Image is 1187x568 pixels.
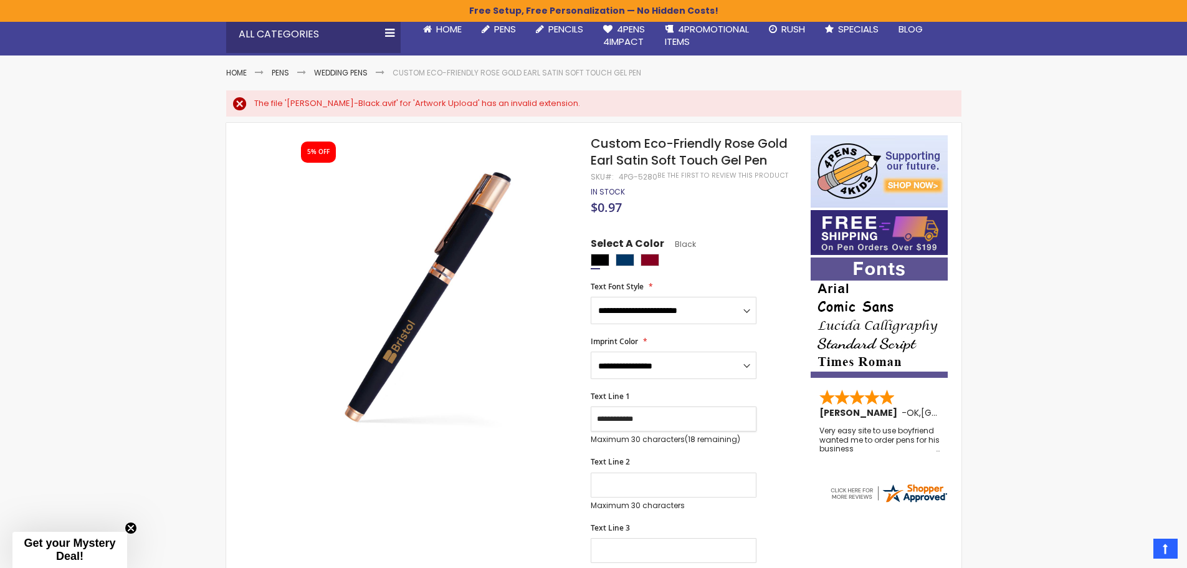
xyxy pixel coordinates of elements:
a: Be the first to review this product [657,171,788,180]
span: 4PROMOTIONAL ITEMS [665,22,749,48]
span: Custom Eco-Friendly Rose Gold Earl Satin Soft Touch Gel Pen [591,135,788,169]
span: Text Line 2 [591,456,630,467]
a: 4pens.com certificate URL [829,496,948,507]
span: [GEOGRAPHIC_DATA] [921,407,1013,419]
li: Custom Eco-Friendly Rose Gold Earl Satin Soft Touch Gel Pen [393,68,641,78]
span: Specials [838,22,879,36]
span: OK [907,407,919,419]
p: Maximum 30 characters [591,501,756,511]
a: Blog [889,16,933,43]
div: Availability [591,187,625,197]
span: 4Pens 4impact [603,22,645,48]
span: Home [436,22,462,36]
img: 4pens.com widget logo [829,482,948,504]
img: font-personalization-examples [811,258,948,378]
span: $0.97 [591,199,622,216]
span: Get your Mystery Deal! [24,537,115,562]
a: 4Pens4impact [593,16,655,56]
span: Pencils [548,22,583,36]
img: 4pens 4 kids [811,135,948,208]
strong: SKU [591,171,614,182]
div: 4PG-5280 [619,172,657,182]
a: Rush [759,16,815,43]
div: Navy Blue [616,254,634,266]
div: Burgundy [641,254,659,266]
div: 5% OFF [307,148,330,156]
span: Black [664,239,696,249]
div: Black [591,254,609,266]
span: (18 remaining) [685,434,740,445]
a: Top [1153,539,1178,559]
img: Free shipping on orders over $199 [811,210,948,255]
a: Pens [472,16,526,43]
span: Text Font Style [591,281,644,292]
a: Wedding Pens [314,67,368,78]
div: The file '[PERSON_NAME]-Black.avif' for 'Artwork Upload' has an invalid extension. [254,98,949,109]
button: Close teaser [125,522,137,534]
img: 4pg-5280-custom-eco-friendly-rose-gold-earl-satin-soft-touch-gel-pen_black_1.jpg [290,153,574,438]
div: Very easy site to use boyfriend wanted me to order pens for his business [819,426,940,453]
a: Pens [272,67,289,78]
a: 4PROMOTIONALITEMS [655,16,759,56]
span: In stock [591,186,625,197]
span: - , [902,407,1013,419]
a: Home [413,16,472,43]
span: Select A Color [591,237,664,254]
span: Imprint Color [591,336,638,347]
div: All Categories [226,16,401,53]
span: [PERSON_NAME] [819,407,902,419]
p: Maximum 30 characters [591,435,756,445]
span: Text Line 3 [591,522,630,533]
a: Specials [815,16,889,43]
a: Pencils [526,16,593,43]
span: Blog [899,22,923,36]
a: Home [226,67,247,78]
span: Rush [781,22,805,36]
span: Text Line 1 [591,391,630,402]
div: Get your Mystery Deal!Close teaser [12,532,127,568]
span: Pens [494,22,516,36]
